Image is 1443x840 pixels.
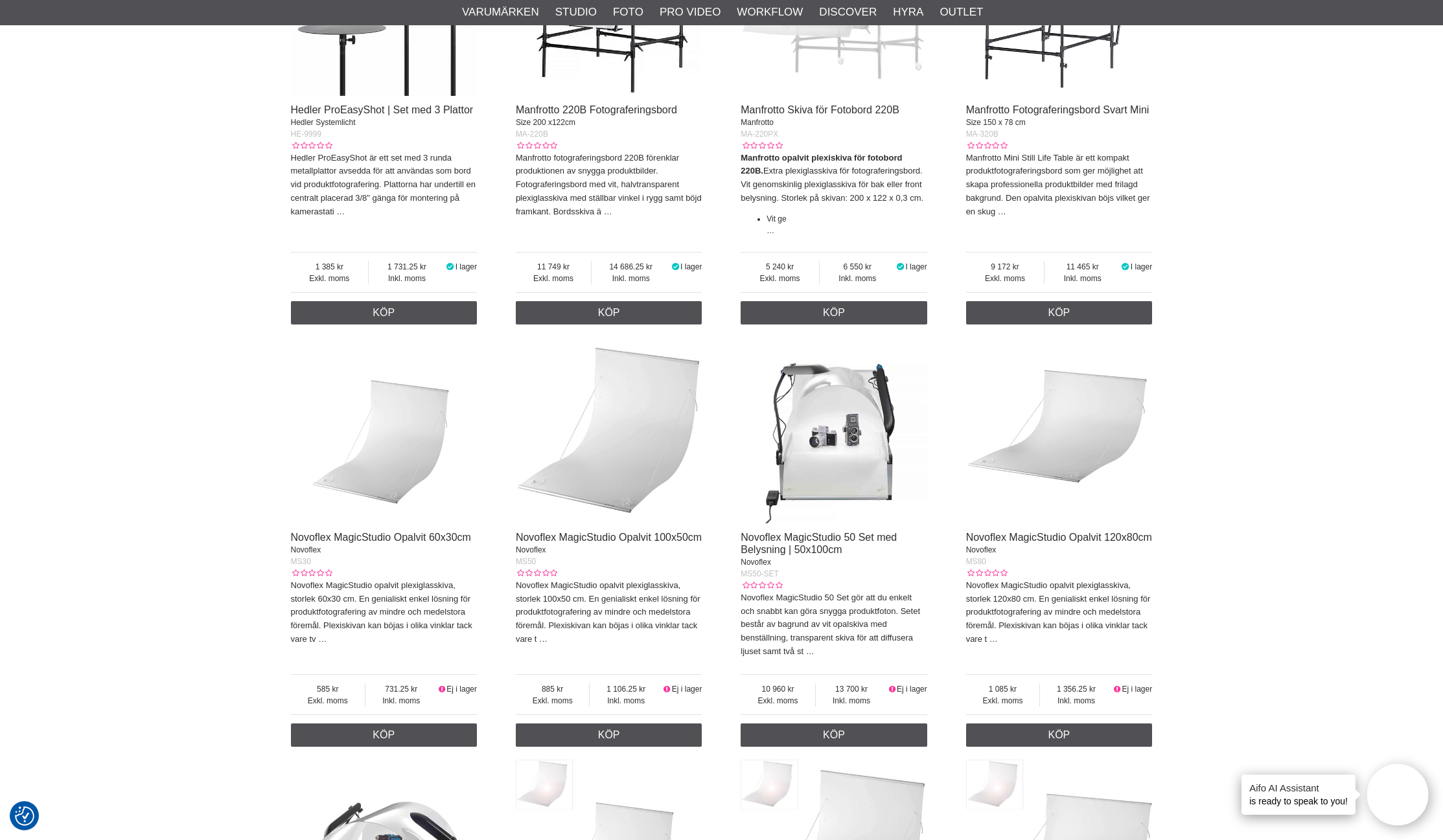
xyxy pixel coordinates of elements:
[291,695,365,707] span: Exkl. moms
[369,273,445,284] span: Inkl. moms
[741,118,774,127] span: Manfrotto
[741,532,897,555] a: Novoflex MagicStudio 50 Set med Belysning | 50x100cm
[516,579,702,646] p: Novoflex MagicStudio opalvit plexiglasskiva, storlek 100x50 cm. En genialiskt enkel lösning för p...
[516,683,590,695] span: 885
[662,685,672,694] i: Ej i lager
[741,580,782,591] div: Kundbetyg: 0
[291,273,369,284] span: Exkl. moms
[613,4,643,21] a: Foto
[806,646,814,656] a: …
[516,273,591,284] span: Exkl. moms
[437,685,447,694] i: Ej i lager
[1122,685,1152,694] span: Ej i lager
[539,634,548,644] a: …
[741,130,778,139] span: MA-220PX
[897,685,927,694] span: Ej i lager
[291,557,311,566] span: MS30
[336,207,345,216] a: …
[741,104,899,115] a: Manfrotto Skiva för Fotobord 220B
[966,683,1040,695] span: 1 085
[1045,273,1120,284] span: Inkl. moms
[1249,781,1348,795] h4: Aifo AI Assistant
[966,532,1152,543] a: Novoflex MagicStudio Opalvit 120x80cm
[516,695,590,707] span: Exkl. moms
[516,261,591,273] span: 11 749
[820,261,895,273] span: 6 550
[516,557,536,566] span: MS50
[369,261,445,273] span: 1 731.25
[966,557,986,566] span: MS80
[741,273,819,284] span: Exkl. moms
[592,273,670,284] span: Inkl. moms
[15,804,34,828] button: Samtyckesinställningar
[820,273,895,284] span: Inkl. moms
[680,262,702,271] span: I lager
[741,723,927,747] a: Köp
[998,207,1006,216] a: …
[516,337,702,524] img: Novoflex MagicStudio Opalvit 100x50cm
[555,4,597,21] a: Studio
[767,226,774,235] a: …
[291,683,365,695] span: 585
[1131,262,1152,271] span: I lager
[966,695,1040,707] span: Exkl. moms
[291,337,478,524] img: Novoflex MagicStudio Opalvit 60x30cm
[291,579,478,646] p: Novoflex MagicStudio opalvit plexiglasskiva, storlek 60x30 cm. En genialiskt enkel lösning för pr...
[670,262,680,271] i: I lager
[737,4,803,21] a: Workflow
[291,140,332,152] div: Kundbetyg: 0
[516,532,702,543] a: Novoflex MagicStudio Opalvit 100x50cm
[291,545,321,554] span: Novoflex
[966,261,1045,273] span: 9 172
[966,337,1153,524] img: Novoflex MagicStudio Opalvit 120x80cm
[365,683,437,695] span: 731.25
[966,152,1153,219] p: Manfrotto Mini Still Life Table är ett kompakt produktfotograferingsbord som ger möjlighet att sk...
[291,261,369,273] span: 1 385
[966,273,1045,284] span: Exkl. moms
[966,104,1149,115] a: Manfrotto Fotograferingsbord Svart Mini
[816,683,888,695] span: 13 700
[672,685,702,694] span: Ej i lager
[516,130,548,139] span: MA-220B
[291,152,478,219] p: Hedler ProEasyShot är ett set med 3 runda metallplattor avsedda för att användas som bord vid pro...
[590,695,662,707] span: Inkl. moms
[741,153,902,176] strong: Manfrotto opalvit plexiskiva för fotobord 220B.
[291,104,474,115] a: Hedler ProEasyShot | Set med 3 Plattor
[893,4,923,21] a: Hyra
[767,213,927,225] li: Vit ge
[966,545,997,554] span: Novoflex
[516,140,557,152] div: Kundbetyg: 0
[741,591,927,659] p: Novoflex MagicStudio 50 Set gör att du enkelt och snabbt kan göra snygga produktfoton. Setet best...
[966,301,1153,324] a: Köp
[741,683,815,695] span: 10 960
[1120,262,1131,271] i: I lager
[887,685,897,694] i: Ej i lager
[516,118,575,127] span: Size 200 x122cm
[516,301,702,324] a: Köp
[741,301,927,324] a: Köp
[905,262,927,271] span: I lager
[741,337,927,524] img: Novoflex MagicStudio 50 Set med Belysning | 50x100cm
[741,140,782,152] div: Kundbetyg: 0
[516,104,677,115] a: Manfrotto 220B Fotograferingsbord
[516,567,557,579] div: Kundbetyg: 0
[516,723,702,747] a: Köp
[966,723,1153,747] a: Köp
[895,262,906,271] i: I lager
[966,567,1008,579] div: Kundbetyg: 0
[741,558,771,567] span: Novoflex
[456,262,477,271] span: I lager
[1045,261,1120,273] span: 11 465
[1040,695,1113,707] span: Inkl. moms
[966,118,1026,127] span: Size 150 x 78 cm
[291,118,356,127] span: Hedler Systemlicht
[318,634,327,644] a: …
[291,301,478,324] a: Köp
[15,806,34,826] img: Revisit consent button
[741,261,819,273] span: 5 240
[590,683,662,695] span: 1 106.25
[592,261,670,273] span: 14 686.25
[604,207,612,216] a: …
[660,4,721,21] a: Pro Video
[741,152,927,205] p: Extra plexiglasskiva för fotograferingsbord. Vit genomskinlig plexiglasskiva för bak eller front ...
